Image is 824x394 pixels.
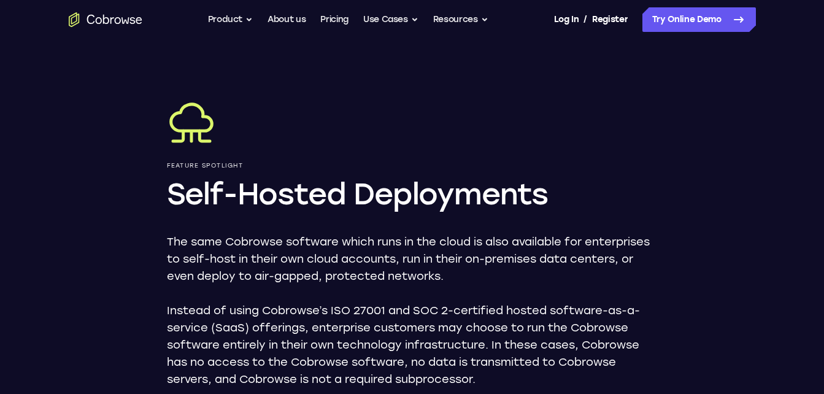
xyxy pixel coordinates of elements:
[642,7,756,32] a: Try Online Demo
[583,12,587,27] span: /
[554,7,579,32] a: Log In
[69,12,142,27] a: Go to the home page
[592,7,628,32] a: Register
[363,7,418,32] button: Use Cases
[167,233,658,285] p: The same Cobrowse software which runs in the cloud is also available for enterprises to self-host...
[208,7,253,32] button: Product
[167,174,658,214] h1: Self-Hosted Deployments
[320,7,348,32] a: Pricing
[167,98,216,147] img: Self-Hosted Deployments
[167,302,658,388] p: Instead of using Cobrowse’s ISO 27001 and SOC 2-certified hosted software-as-a-service (SaaS) off...
[433,7,488,32] button: Resources
[268,7,306,32] a: About us
[167,162,658,169] p: Feature Spotlight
